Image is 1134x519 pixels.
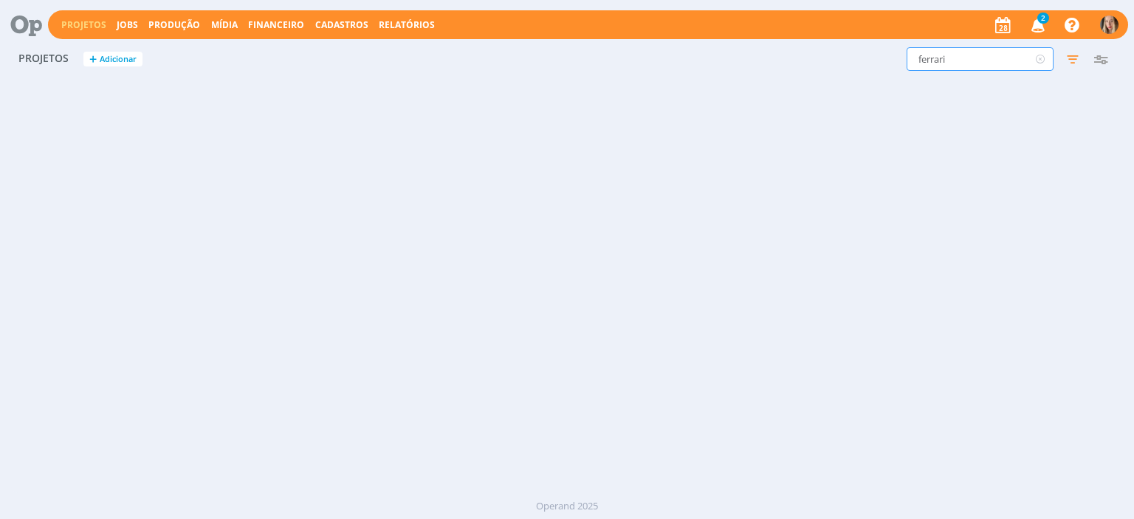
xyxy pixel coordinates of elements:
img: T [1100,16,1118,34]
a: Jobs [117,18,138,31]
button: Cadastros [311,19,373,31]
a: Mídia [211,18,238,31]
a: Relatórios [379,18,435,31]
button: Mídia [207,19,242,31]
span: Cadastros [315,18,368,31]
button: 2 [1022,12,1052,38]
button: T [1099,12,1119,38]
a: Produção [148,18,200,31]
span: Projetos [18,52,69,65]
button: Jobs [112,19,142,31]
button: Relatórios [374,19,439,31]
span: 2 [1037,13,1049,24]
button: Financeiro [244,19,309,31]
span: Adicionar [100,55,137,64]
button: Produção [144,19,205,31]
input: Busca [907,47,1054,71]
a: Financeiro [248,18,304,31]
span: + [89,52,97,67]
button: Projetos [57,19,111,31]
button: +Adicionar [83,52,142,67]
a: Projetos [61,18,106,31]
